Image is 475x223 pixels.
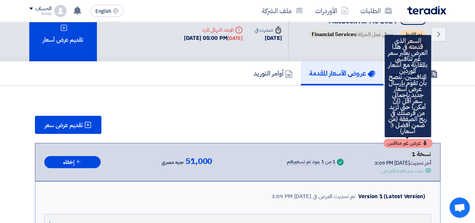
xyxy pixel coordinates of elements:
div: الموعد النهائي للرد [184,26,243,34]
span: Financial Services [312,30,356,38]
div: [DATE] [255,34,282,42]
div: تمت مشاهدة العرض [381,167,423,175]
div: أخر تحديث [DATE] 3:09 PM [374,159,431,167]
h5: عروض الأسعار المقدمة [309,69,375,77]
div: تم تحديث العرض في [DATE] 3:09 PM [271,192,355,201]
span: مجال عمل الشركة: [308,30,397,39]
a: ملخص الطلب [383,61,446,85]
button: إخفاء [44,156,101,168]
div: [DATE] 05:00 PM [184,34,243,42]
button: تقديم عرض سعر [35,116,101,134]
span: 51,000 [185,157,212,166]
div: صدرت في [255,26,282,34]
div: نسخة 1 [374,149,431,159]
h5: أوامر التوريد [253,69,293,77]
a: عروض الأسعار المقدمة [301,61,383,85]
span: عرض غير منافس [387,141,421,146]
div: [DATE] [228,35,243,42]
img: profile_test.png [54,5,66,17]
button: English [90,5,124,17]
a: Open chat [449,197,470,218]
div: Smaa [29,12,51,16]
div: السعر الذي قدمته في هذا العرض يعتبر سعر غير تنافسي بالمقارنة مع أسعار الموردين المنافسين. ننصح بأ... [385,35,431,137]
span: جنيه مصري [161,158,184,167]
div: الحساب [35,6,51,12]
span: تم القبول [400,30,426,39]
a: الأوردرات [309,2,354,20]
span: تقديم عرض سعر [45,122,83,128]
a: أوامر التوريد [245,61,301,85]
img: Teradix logo [407,6,446,15]
div: تقديم عرض أسعار [29,7,97,61]
a: الطلبات [354,2,398,20]
div: #70954 [404,18,422,23]
span: English [95,9,111,14]
a: ملف الشركة [256,2,309,20]
div: 1 من 1 بنود تم تسعيرهم [287,159,335,165]
div: Version 1 (Latest Version) [358,192,425,201]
